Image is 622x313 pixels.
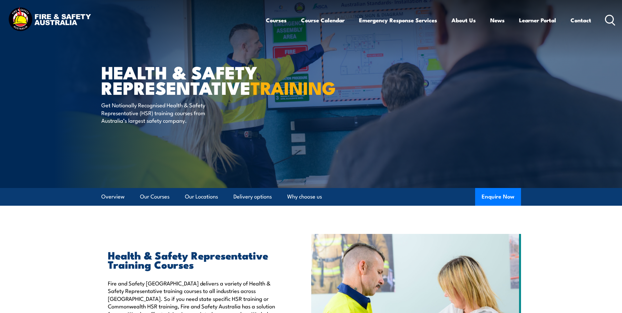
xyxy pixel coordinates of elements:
[359,11,437,29] a: Emergency Response Services
[101,64,263,95] h1: Health & Safety Representative
[266,11,287,29] a: Courses
[101,188,125,205] a: Overview
[185,188,218,205] a: Our Locations
[571,11,591,29] a: Contact
[140,188,170,205] a: Our Courses
[301,11,345,29] a: Course Calendar
[519,11,556,29] a: Learner Portal
[233,188,272,205] a: Delivery options
[251,73,336,101] strong: TRAINING
[108,250,281,269] h2: Health & Safety Representative Training Courses
[451,11,476,29] a: About Us
[287,188,322,205] a: Why choose us
[475,188,521,206] button: Enquire Now
[490,11,505,29] a: News
[101,101,221,124] p: Get Nationally Recognised Health & Safety Representative (HSR) training courses from Australia’s ...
